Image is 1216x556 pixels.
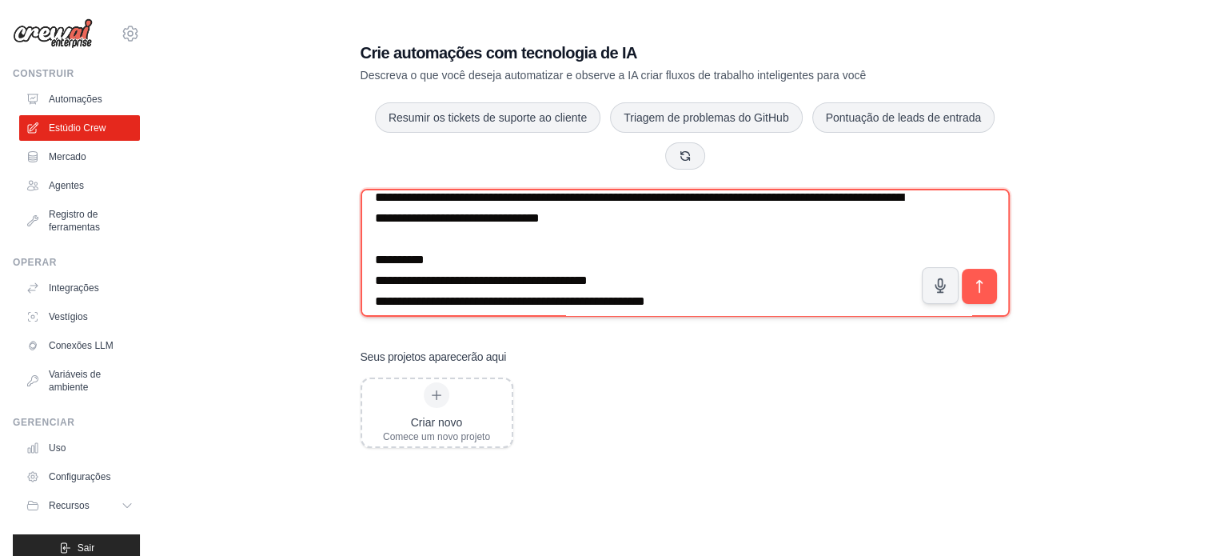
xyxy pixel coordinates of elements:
a: Uso [19,435,140,461]
button: Resumir os tickets de suporte ao cliente [375,102,600,133]
font: Agentes [49,180,84,191]
a: Registro de ferramentas [19,202,140,240]
font: Comece um novo projeto [383,431,490,442]
a: Automações [19,86,140,112]
font: Gerenciar [13,417,74,428]
font: Operar [13,257,57,268]
button: Triagem de problemas do GitHub [610,102,802,133]
font: Variáveis ​​de ambiente [49,369,101,393]
a: Estúdio Crew [19,115,140,141]
font: Sair [78,542,94,554]
button: Recursos [19,493,140,518]
a: Conexões LLM [19,333,140,358]
a: Vestígios [19,304,140,330]
font: Pontuação de leads de entrada [826,111,982,124]
button: Clique para falar sobre sua ideia de automação [922,267,959,304]
font: Integrações [49,282,99,294]
font: Conexões LLM [49,340,114,351]
iframe: Chat Widget [1136,479,1216,556]
font: Criar novo [411,416,463,429]
button: Receba novas sugestões [665,142,705,170]
a: Configurações [19,464,140,490]
a: Integrações [19,275,140,301]
img: Logotipo [13,18,93,49]
font: Estúdio Crew [49,122,106,134]
font: Automações [49,94,102,105]
font: Triagem de problemas do GitHub [624,111,788,124]
a: Agentes [19,173,140,198]
font: Resumir os tickets de suporte ao cliente [389,111,587,124]
font: Seus projetos aparecerão aqui [361,350,507,363]
div: Widget de chat [1136,479,1216,556]
font: Registro de ferramentas [49,209,100,233]
font: Vestígios [49,311,88,322]
button: Pontuação de leads de entrada [812,102,995,133]
font: Configurações [49,471,110,482]
font: Recursos [49,500,90,511]
font: Crie automações com tecnologia de IA [361,44,637,62]
font: Mercado [49,151,86,162]
font: Descreva o que você deseja automatizar e observe a IA criar fluxos de trabalho inteligentes para ... [361,69,867,82]
a: Variáveis ​​de ambiente [19,362,140,400]
a: Mercado [19,144,140,170]
font: Uso [49,442,66,454]
font: Construir [13,68,74,79]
